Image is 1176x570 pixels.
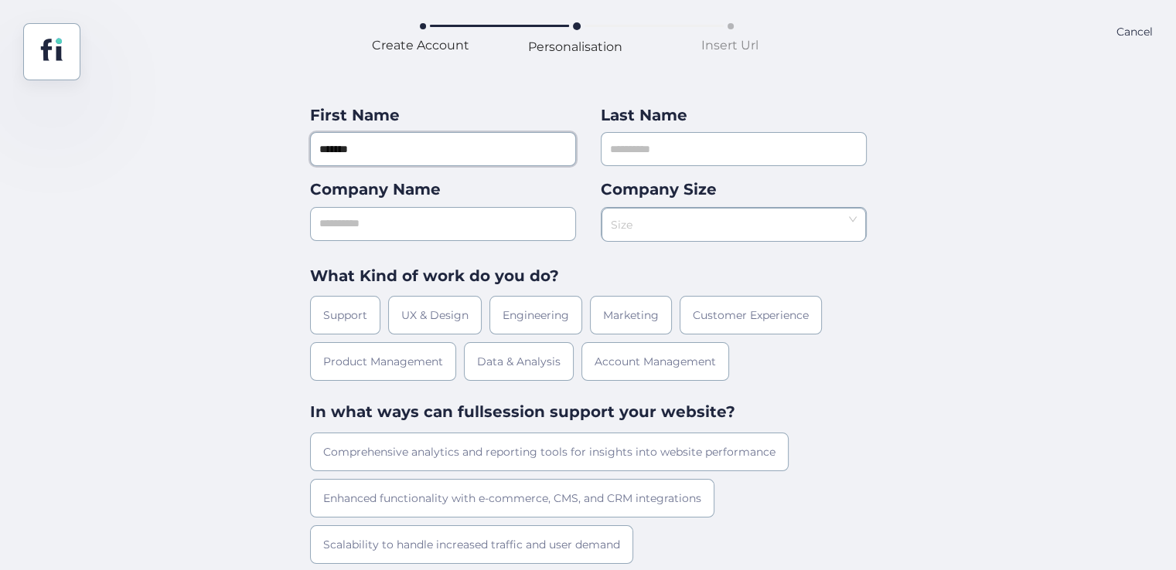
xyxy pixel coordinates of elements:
div: Comprehensive analytics and reporting tools for insights into website performance [310,433,789,471]
div: Company Name [310,178,576,202]
div: Data & Analysis [464,342,574,381]
div: Create Account [372,36,469,55]
div: Enhanced functionality with e-commerce, CMS, and CRM integrations [310,479,714,517]
div: Product Management [310,342,456,381]
div: Account Management [581,342,729,381]
div: Last Name [601,103,867,127]
div: Customer Experience [680,296,822,334]
div: Support [310,296,380,334]
div: Marketing [590,296,672,334]
div: In what ways can fullsession support your website? [310,400,867,424]
div: Scalability to handle increased traffic and user demand [310,525,633,564]
div: Company Size [601,178,867,202]
div: Personalisation [528,37,622,56]
div: Insert Url [701,36,758,55]
div: UX & Design [388,296,482,334]
div: Engineering [489,296,582,334]
div: First Name [310,103,576,127]
div: Cancel [1116,23,1153,80]
div: What Kind of work do you do? [310,264,867,288]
